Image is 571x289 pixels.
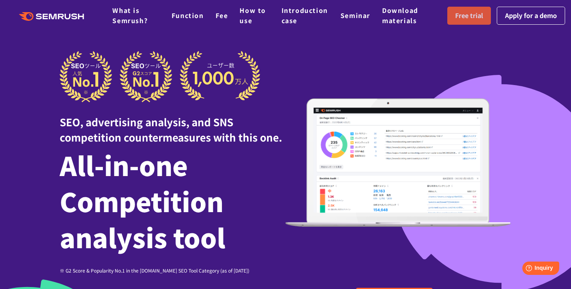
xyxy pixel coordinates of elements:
[216,11,228,20] a: Fee
[112,5,148,25] a: What is Semrush?
[60,267,285,274] div: ※ G2 Score & Popularity No.1 in the [DOMAIN_NAME] SEO Tool Category (as of [DATE])
[505,11,557,21] span: Apply for a demo
[340,11,370,20] a: Seminar
[382,5,418,25] a: Download materials
[240,5,266,25] a: How to use
[455,11,483,21] span: Free trial
[501,258,562,280] iframe: Help widget launcher
[60,147,285,255] h1: All-in-one Competition analysis tool
[60,102,285,145] div: SEO, advertising analysis, and SNS competition countermeasures with this one.
[497,7,565,25] a: Apply for a demo
[172,11,204,20] a: Function
[447,7,491,25] a: Free trial
[282,5,328,25] a: Introduction case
